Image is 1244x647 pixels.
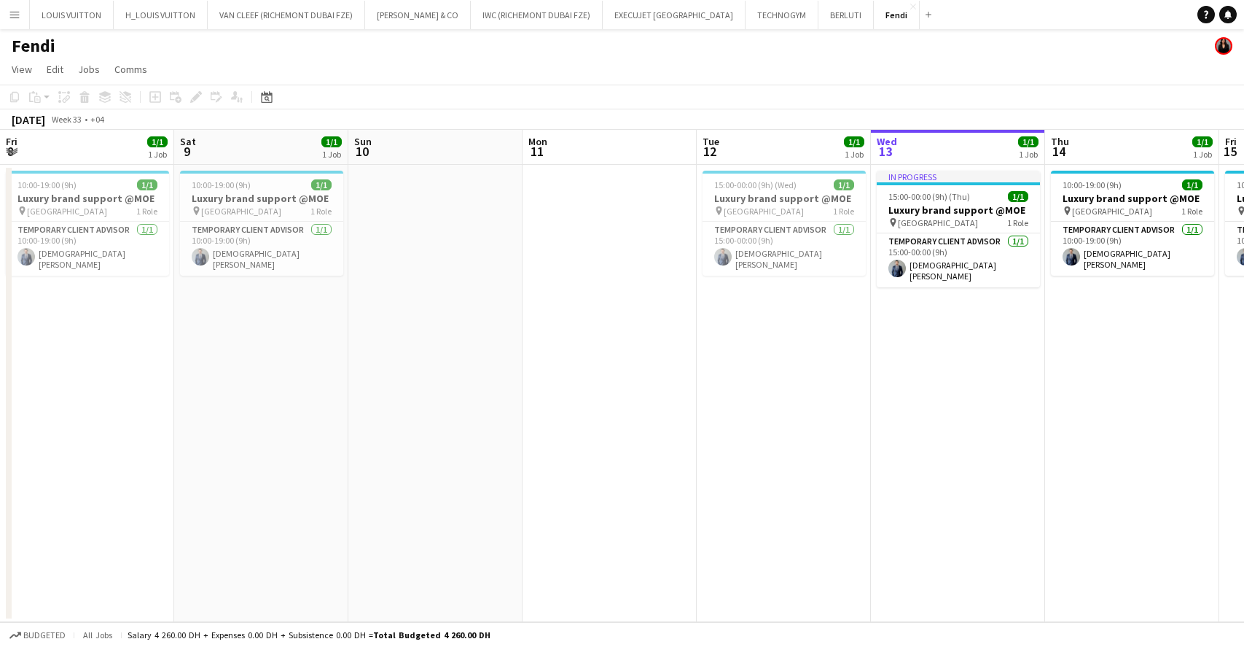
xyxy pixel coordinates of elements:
[30,1,114,29] button: LOUIS VUITTON
[322,149,341,160] div: 1 Job
[1018,136,1038,147] span: 1/1
[703,171,866,276] app-job-card: 15:00-00:00 (9h) (Wed)1/1Luxury brand support @MOE [GEOGRAPHIC_DATA]1 RoleTemporary Client Adviso...
[180,171,343,276] app-job-card: 10:00-19:00 (9h)1/1Luxury brand support @MOE [GEOGRAPHIC_DATA]1 RoleTemporary Client Advisor1/110...
[365,1,471,29] button: [PERSON_NAME] & CO
[12,35,55,57] h1: Fendi
[23,630,66,640] span: Budgeted
[47,63,63,76] span: Edit
[180,192,343,205] h3: Luxury brand support @MOE
[1019,149,1038,160] div: 1 Job
[1049,143,1069,160] span: 14
[845,149,864,160] div: 1 Job
[192,179,251,190] span: 10:00-19:00 (9h)
[4,143,17,160] span: 8
[1051,192,1214,205] h3: Luxury brand support @MOE
[714,179,797,190] span: 15:00-00:00 (9h) (Wed)
[180,135,196,148] span: Sat
[1223,143,1237,160] span: 15
[1182,179,1202,190] span: 1/1
[1192,136,1213,147] span: 1/1
[72,60,106,79] a: Jobs
[1193,149,1212,160] div: 1 Job
[877,135,897,148] span: Wed
[352,143,372,160] span: 10
[114,1,208,29] button: H_LOUIS VUITTON
[877,171,1040,182] div: In progress
[90,114,104,125] div: +04
[27,206,107,217] span: [GEOGRAPHIC_DATA]
[818,1,874,29] button: BERLUTI
[109,60,153,79] a: Comms
[147,136,168,147] span: 1/1
[17,179,77,190] span: 10:00-19:00 (9h)
[746,1,818,29] button: TECHNOGYM
[6,60,38,79] a: View
[208,1,365,29] button: VAN CLEEF (RICHEMONT DUBAI FZE)
[1225,135,1237,148] span: Fri
[137,179,157,190] span: 1/1
[834,179,854,190] span: 1/1
[471,1,603,29] button: IWC (RICHEMONT DUBAI FZE)
[7,627,68,643] button: Budgeted
[700,143,719,160] span: 12
[321,136,342,147] span: 1/1
[877,171,1040,287] app-job-card: In progress15:00-00:00 (9h) (Thu)1/1Luxury brand support @MOE [GEOGRAPHIC_DATA]1 RoleTemporary Cl...
[1051,135,1069,148] span: Thu
[833,206,854,217] span: 1 Role
[41,60,69,79] a: Edit
[1008,191,1028,202] span: 1/1
[201,206,281,217] span: [GEOGRAPHIC_DATA]
[128,629,490,640] div: Salary 4 260.00 DH + Expenses 0.00 DH + Subsistence 0.00 DH =
[1215,37,1232,55] app-user-avatar: Maria Fernandes
[1007,217,1028,228] span: 1 Role
[48,114,85,125] span: Week 33
[80,629,115,640] span: All jobs
[6,171,169,276] app-job-card: 10:00-19:00 (9h)1/1Luxury brand support @MOE [GEOGRAPHIC_DATA]1 RoleTemporary Client Advisor1/110...
[6,135,17,148] span: Fri
[148,149,167,160] div: 1 Job
[703,135,719,148] span: Tue
[1181,206,1202,217] span: 1 Role
[1072,206,1152,217] span: [GEOGRAPHIC_DATA]
[603,1,746,29] button: EXECUJET [GEOGRAPHIC_DATA]
[1063,179,1122,190] span: 10:00-19:00 (9h)
[310,206,332,217] span: 1 Role
[703,192,866,205] h3: Luxury brand support @MOE
[178,143,196,160] span: 9
[724,206,804,217] span: [GEOGRAPHIC_DATA]
[6,222,169,276] app-card-role: Temporary Client Advisor1/110:00-19:00 (9h)[DEMOGRAPHIC_DATA][PERSON_NAME] [PERSON_NAME]
[354,135,372,148] span: Sun
[373,629,490,640] span: Total Budgeted 4 260.00 DH
[6,192,169,205] h3: Luxury brand support @MOE
[703,222,866,276] app-card-role: Temporary Client Advisor1/115:00-00:00 (9h)[DEMOGRAPHIC_DATA][PERSON_NAME] [PERSON_NAME]
[844,136,864,147] span: 1/1
[875,143,897,160] span: 13
[12,112,45,127] div: [DATE]
[526,143,547,160] span: 11
[180,222,343,276] app-card-role: Temporary Client Advisor1/110:00-19:00 (9h)[DEMOGRAPHIC_DATA][PERSON_NAME] [PERSON_NAME]
[888,191,970,202] span: 15:00-00:00 (9h) (Thu)
[898,217,978,228] span: [GEOGRAPHIC_DATA]
[528,135,547,148] span: Mon
[311,179,332,190] span: 1/1
[12,63,32,76] span: View
[877,204,1040,217] h3: Luxury brand support @MOE
[877,233,1040,287] app-card-role: Temporary Client Advisor1/115:00-00:00 (9h)[DEMOGRAPHIC_DATA][PERSON_NAME] [PERSON_NAME]
[78,63,100,76] span: Jobs
[1051,222,1214,276] app-card-role: Temporary Client Advisor1/110:00-19:00 (9h)[DEMOGRAPHIC_DATA][PERSON_NAME] [PERSON_NAME]
[874,1,920,29] button: Fendi
[1051,171,1214,276] app-job-card: 10:00-19:00 (9h)1/1Luxury brand support @MOE [GEOGRAPHIC_DATA]1 RoleTemporary Client Advisor1/110...
[114,63,147,76] span: Comms
[136,206,157,217] span: 1 Role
